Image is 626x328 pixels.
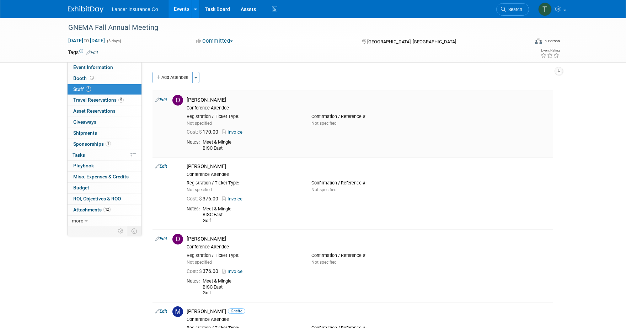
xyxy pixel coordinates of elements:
[68,128,141,139] a: Shipments
[311,253,426,258] div: Confirmation / Reference #:
[73,141,111,147] span: Sponsorships
[187,244,550,250] div: Conference Attendee
[73,86,91,92] span: Staff
[203,139,550,151] div: Meet & Mingle BISC East
[72,218,83,224] span: more
[106,141,111,146] span: 1
[187,172,550,177] div: Conference Attendee
[73,75,95,81] span: Booth
[89,75,95,81] span: Booth not reserved yet
[187,206,200,212] div: Notes:
[187,139,200,145] div: Notes:
[193,37,236,45] button: Committed
[115,226,127,236] td: Personalize Event Tab Strip
[203,206,550,224] div: Meet & Mingle BISC East Golf
[543,38,560,44] div: In-Person
[68,37,105,44] span: [DATE] [DATE]
[187,268,221,274] span: 376.00
[187,278,200,284] div: Notes:
[155,309,167,314] a: Edit
[203,278,550,296] div: Meet & Mingle BISC East Golf
[73,108,116,114] span: Asset Reservations
[73,64,113,70] span: Event Information
[187,317,550,322] div: Conference Attendee
[106,39,121,43] span: (3 days)
[68,172,141,182] a: Misc. Expenses & Credits
[172,306,183,317] img: M.jpg
[73,152,85,158] span: Tasks
[73,174,129,179] span: Misc. Expenses & Credits
[311,180,426,186] div: Confirmation / Reference #:
[73,163,94,168] span: Playbook
[172,95,183,106] img: D.jpg
[187,105,550,111] div: Conference Attendee
[112,6,158,12] span: Lancer Insurance Co
[506,7,522,12] span: Search
[187,129,221,135] span: 170.00
[187,129,203,135] span: Cost: $
[103,207,111,212] span: 12
[311,260,337,265] span: Not specified
[187,114,301,119] div: Registration / Ticket Type:
[73,196,121,201] span: ROI, Objectives & ROO
[187,187,212,192] span: Not specified
[187,268,203,274] span: Cost: $
[187,253,301,258] div: Registration / Ticket Type:
[68,139,141,150] a: Sponsorships1
[311,121,337,126] span: Not specified
[68,183,141,193] a: Budget
[68,161,141,171] a: Playbook
[187,260,212,265] span: Not specified
[535,38,542,44] img: Format-Inperson.png
[73,119,96,125] span: Giveaways
[68,73,141,84] a: Booth
[68,117,141,128] a: Giveaways
[68,194,141,204] a: ROI, Objectives & ROO
[187,97,550,103] div: [PERSON_NAME]
[222,269,245,274] a: Invoice
[155,97,167,102] a: Edit
[187,236,550,242] div: [PERSON_NAME]
[68,84,141,95] a: Staff5
[187,180,301,186] div: Registration / Ticket Type:
[540,49,560,52] div: Event Rating
[86,50,98,55] a: Edit
[68,6,103,13] img: ExhibitDay
[68,216,141,226] a: more
[118,97,124,103] span: 5
[496,3,529,16] a: Search
[86,86,91,92] span: 5
[187,308,550,315] div: [PERSON_NAME]
[311,187,337,192] span: Not specified
[66,21,518,34] div: GNEMA Fall Annual Meeting
[68,205,141,215] a: Attachments12
[187,163,550,170] div: [PERSON_NAME]
[187,121,212,126] span: Not specified
[172,234,183,244] img: D.jpg
[367,39,456,44] span: [GEOGRAPHIC_DATA], [GEOGRAPHIC_DATA]
[222,196,245,201] a: Invoice
[73,130,97,136] span: Shipments
[538,2,552,16] img: Terrence Forrest
[487,37,560,48] div: Event Format
[127,226,141,236] td: Toggle Event Tabs
[228,308,245,314] span: Onsite
[68,95,141,106] a: Travel Reservations5
[222,129,245,135] a: Invoice
[68,106,141,117] a: Asset Reservations
[187,196,221,201] span: 376.00
[153,72,193,83] button: Add Attendee
[155,164,167,169] a: Edit
[68,150,141,161] a: Tasks
[68,62,141,73] a: Event Information
[73,207,111,213] span: Attachments
[187,196,203,201] span: Cost: $
[83,38,90,43] span: to
[311,114,426,119] div: Confirmation / Reference #:
[68,49,98,56] td: Tags
[155,236,167,241] a: Edit
[73,185,89,190] span: Budget
[73,97,124,103] span: Travel Reservations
